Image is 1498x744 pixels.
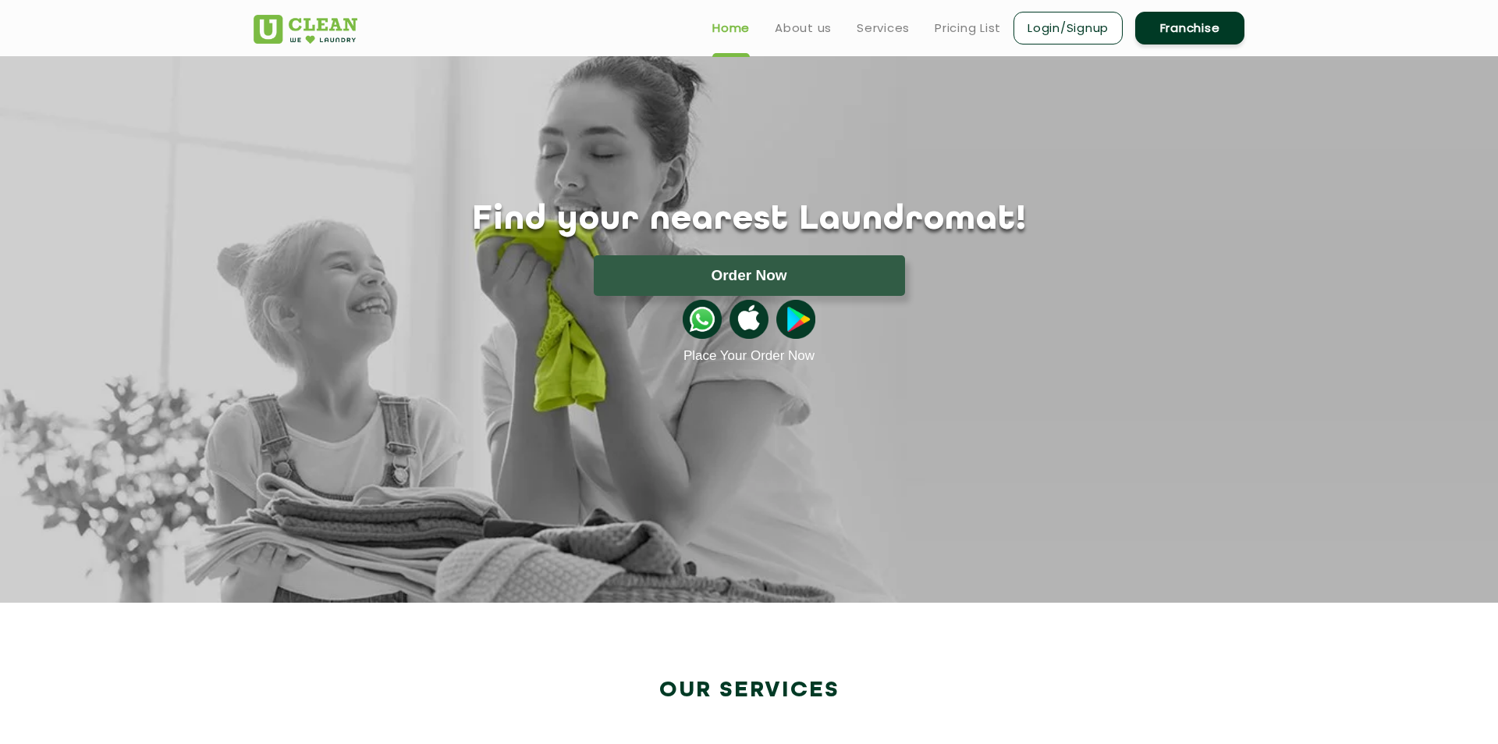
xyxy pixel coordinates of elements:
h2: Our Services [254,678,1244,703]
img: UClean Laundry and Dry Cleaning [254,15,357,44]
img: whatsappicon.png [683,300,722,339]
button: Order Now [594,255,905,296]
a: Franchise [1135,12,1244,44]
a: Login/Signup [1013,12,1123,44]
h1: Find your nearest Laundromat! [242,201,1256,240]
a: Pricing List [935,19,1001,37]
a: About us [775,19,832,37]
img: playstoreicon.png [776,300,815,339]
a: Home [712,19,750,37]
a: Place Your Order Now [683,348,815,364]
a: Services [857,19,910,37]
img: apple-icon.png [729,300,769,339]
